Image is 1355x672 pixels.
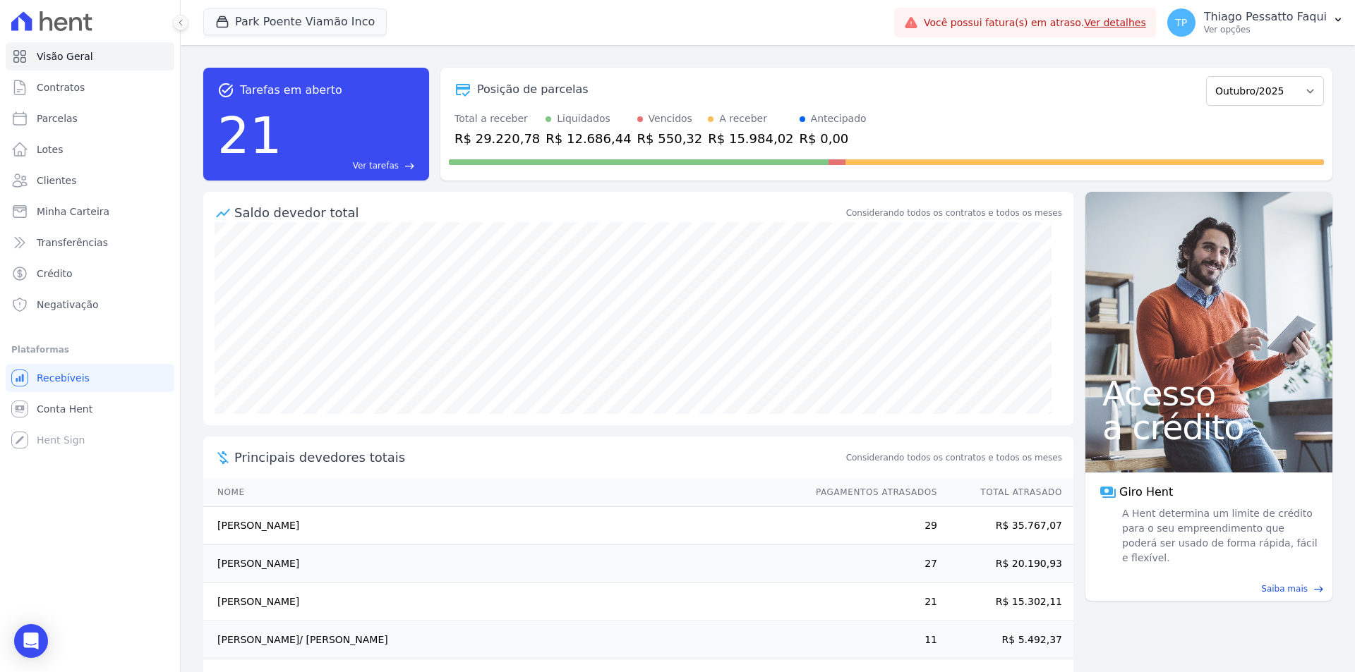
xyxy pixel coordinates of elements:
span: Parcelas [37,111,78,126]
div: A receber [719,111,767,126]
span: Lotes [37,142,64,157]
div: R$ 550,32 [637,129,703,148]
span: TP [1175,18,1187,28]
td: R$ 15.302,11 [938,583,1073,621]
div: Plataformas [11,341,169,358]
td: [PERSON_NAME] [203,583,802,621]
a: Contratos [6,73,174,102]
div: Open Intercom Messenger [14,624,48,658]
a: Parcelas [6,104,174,133]
span: Considerando todos os contratos e todos os meses [846,451,1062,464]
div: R$ 15.984,02 [708,129,793,148]
td: 11 [802,621,938,659]
span: east [1313,584,1324,594]
a: Transferências [6,228,174,257]
div: R$ 29.220,78 [454,129,540,148]
span: Giro Hent [1119,484,1173,501]
td: R$ 5.492,37 [938,621,1073,659]
a: Minha Carteira [6,197,174,226]
button: TP Thiago Pessatto Faqui Ver opções [1156,3,1355,42]
a: Saiba mais east [1094,582,1324,595]
div: R$ 12.686,44 [546,129,631,148]
div: Antecipado [811,111,867,126]
a: Clientes [6,166,174,195]
span: Crédito [37,267,73,281]
td: R$ 20.190,93 [938,545,1073,583]
div: Total a receber [454,111,540,126]
a: Ver detalhes [1084,17,1146,28]
a: Ver tarefas east [288,159,415,172]
td: 21 [802,583,938,621]
span: Clientes [37,173,76,188]
div: Saldo devedor total [234,203,843,222]
p: Thiago Pessatto Faqui [1204,10,1327,24]
td: [PERSON_NAME]/ [PERSON_NAME] [203,621,802,659]
span: Tarefas em aberto [240,82,342,99]
span: Negativação [37,298,99,312]
a: Lotes [6,135,174,164]
div: Liquidados [557,111,610,126]
td: [PERSON_NAME] [203,545,802,583]
p: Ver opções [1204,24,1327,35]
th: Pagamentos Atrasados [802,478,938,507]
div: R$ 0,00 [800,129,867,148]
span: Contratos [37,80,85,94]
td: [PERSON_NAME] [203,507,802,545]
a: Crédito [6,259,174,288]
td: 27 [802,545,938,583]
td: 29 [802,507,938,545]
a: Recebíveis [6,364,174,392]
span: Minha Carteira [37,204,109,219]
span: Acesso [1102,377,1315,410]
span: A Hent determina um limite de crédito para o seu empreendimento que poderá ser usado de forma ráp... [1119,506,1318,566]
button: Park Poente Viamão Inco [203,8,387,35]
span: Ver tarefas [353,159,399,172]
span: Recebíveis [37,371,90,385]
span: task_alt [217,82,234,99]
span: Você possui fatura(s) em atraso. [924,16,1146,30]
div: Vencidos [649,111,692,126]
a: Negativação [6,291,174,319]
div: 21 [217,99,282,172]
span: Saiba mais [1261,582,1308,595]
span: east [404,161,415,171]
span: Principais devedores totais [234,448,843,467]
a: Visão Geral [6,42,174,71]
span: Transferências [37,236,108,250]
a: Conta Hent [6,395,174,423]
span: Visão Geral [37,49,93,63]
div: Posição de parcelas [477,81,589,98]
th: Nome [203,478,802,507]
span: a crédito [1102,410,1315,444]
th: Total Atrasado [938,478,1073,507]
div: Considerando todos os contratos e todos os meses [846,207,1062,219]
span: Conta Hent [37,402,92,416]
td: R$ 35.767,07 [938,507,1073,545]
